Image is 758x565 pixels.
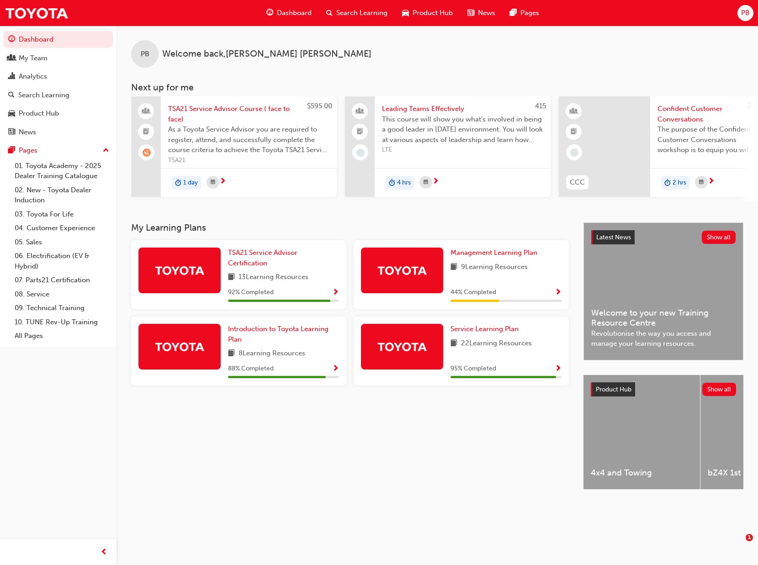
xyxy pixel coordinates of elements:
span: $595.00 [307,102,332,110]
a: 02. New - Toyota Dealer Induction [11,183,113,207]
a: $595.00TSA21 Service Advisor Course ( face to face)As a Toyota Service Advisor you are required t... [131,96,337,197]
span: Welcome to your new Training Resource Centre [591,308,736,328]
span: Show Progress [555,289,562,297]
span: calendar-icon [699,177,704,188]
span: next-icon [432,178,439,186]
img: Trak [154,338,205,354]
span: Latest News [596,233,631,241]
a: Product Hub [4,105,113,122]
span: duration-icon [389,177,395,189]
a: 08. Service [11,287,113,301]
div: Analytics [19,71,47,82]
span: car-icon [8,110,15,118]
span: 9 Learning Resources [461,262,528,273]
span: pages-icon [8,147,15,155]
a: 10. TUNE Rev-Up Training [11,315,113,329]
span: This course will show you what's involved in being a good leader in [DATE] environment. You will ... [382,114,543,145]
span: news-icon [8,128,15,137]
span: CCC [570,177,585,188]
span: Service Learning Plan [451,325,519,333]
span: PB [141,49,149,59]
a: 4x4 and Towing [583,375,700,489]
span: Confident Customer Conversations [657,104,757,124]
button: Show Progress [332,363,339,375]
span: book-icon [451,338,457,349]
a: Dashboard [4,31,113,48]
div: Product Hub [19,108,59,119]
img: Trak [154,262,205,278]
span: calendar-icon [211,177,215,188]
a: Service Learning Plan [451,324,522,334]
a: Latest NewsShow all [591,230,736,245]
span: 22 Learning Resources [461,338,532,349]
span: book-icon [451,262,457,273]
span: people-icon [143,106,149,117]
img: Trak [5,3,69,23]
span: next-icon [219,178,226,186]
span: 4x4 and Towing [591,468,693,478]
span: Leading Teams Effectively [382,104,543,114]
a: All Pages [11,329,113,343]
span: 1 day [183,178,198,188]
span: Search Learning [336,8,387,18]
span: 13 Learning Resources [239,272,308,283]
div: News [19,127,36,137]
span: 1 [746,534,753,541]
a: News [4,124,113,141]
a: guage-iconDashboard [259,4,319,22]
span: Show Progress [555,365,562,373]
button: Pages [4,142,113,159]
a: Search Learning [4,87,113,104]
span: Pages [520,8,539,18]
span: guage-icon [8,36,15,44]
a: 415Leading Teams EffectivelyThis course will show you what's involved in being a good leader in [... [345,96,551,197]
span: search-icon [8,91,15,100]
span: TSA21 Service Advisor Certification [228,248,297,267]
div: Search Learning [18,90,69,100]
h3: My Learning Plans [131,222,569,233]
a: news-iconNews [460,4,503,22]
a: TSA21 Service Advisor Certification [228,248,339,268]
a: 05. Sales [11,235,113,249]
span: 44 % Completed [451,287,496,298]
span: pages-icon [510,7,517,19]
span: Dashboard [277,8,312,18]
span: duration-icon [175,177,181,189]
span: learningResourceType_INSTRUCTOR_LED-icon [571,106,577,117]
span: car-icon [402,7,409,19]
span: The purpose of the Confident Customer Conversations workshop is to equip you with tools to commun... [657,124,757,155]
span: guage-icon [266,7,273,19]
button: Show Progress [555,363,562,375]
span: TSA21 [168,155,329,166]
a: Latest NewsShow allWelcome to your new Training Resource CentreRevolutionise the way you access a... [583,222,743,360]
a: Analytics [4,68,113,85]
span: 4 hrs [397,178,411,188]
img: Trak [377,338,427,354]
a: Product HubShow all [591,382,736,397]
span: Welcome back , [PERSON_NAME] [PERSON_NAME] [162,49,371,59]
button: Show Progress [332,287,339,298]
span: Management Learning Plan [451,248,537,257]
span: booktick-icon [143,126,149,138]
span: search-icon [326,7,333,19]
span: Product Hub [596,385,631,393]
span: PB [741,8,750,18]
div: My Team [19,53,48,63]
span: 92 % Completed [228,287,274,298]
button: Show all [702,231,736,244]
a: 03. Toyota For Life [11,207,113,222]
span: prev-icon [101,547,107,558]
a: 07. Parts21 Certification [11,273,113,287]
a: car-iconProduct Hub [395,4,460,22]
span: 88 % Completed [228,364,274,374]
span: calendar-icon [424,177,428,188]
span: 95 % Completed [451,364,496,374]
a: 09. Technical Training [11,301,113,315]
span: Introduction to Toyota Learning Plan [228,325,329,343]
button: PB [737,5,753,21]
a: Management Learning Plan [451,248,541,258]
span: Revolutionise the way you access and manage your learning resources. [591,328,736,349]
h3: Next up for me [117,82,758,93]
